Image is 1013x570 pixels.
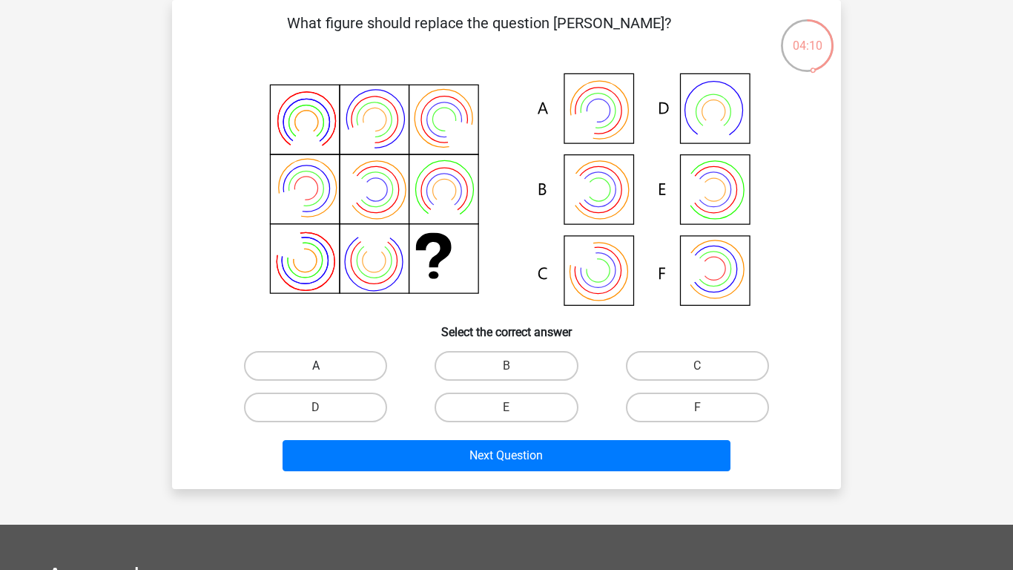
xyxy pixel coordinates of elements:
[626,393,769,422] label: F
[435,393,578,422] label: E
[196,12,762,56] p: What figure should replace the question [PERSON_NAME]?
[435,351,578,381] label: B
[626,351,769,381] label: C
[244,393,387,422] label: D
[244,351,387,381] label: A
[283,440,731,471] button: Next Question
[779,18,835,55] div: 04:10
[196,313,817,339] h6: Select the correct answer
